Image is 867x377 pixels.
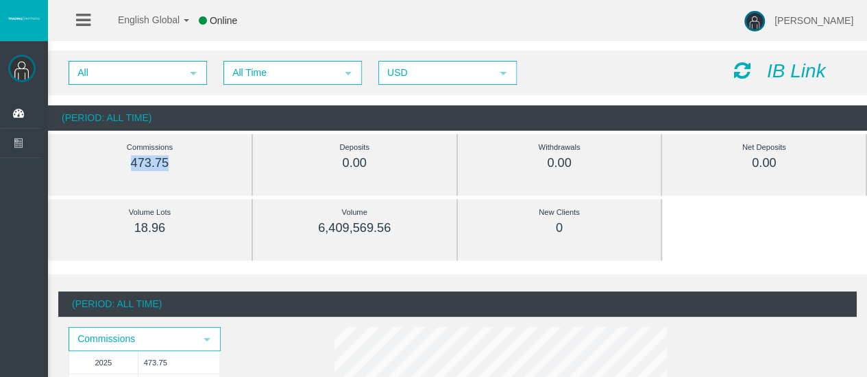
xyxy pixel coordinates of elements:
[489,140,631,155] div: Withdrawals
[58,291,857,317] div: (Period: All Time)
[774,15,853,26] span: [PERSON_NAME]
[79,220,221,236] div: 18.96
[744,11,765,31] img: user-image
[489,155,631,171] div: 0.00
[284,220,426,236] div: 6,409,569.56
[79,205,221,220] div: Volume Lots
[489,220,631,236] div: 0
[693,155,835,171] div: 0.00
[70,62,181,83] span: All
[202,334,212,345] span: select
[498,68,509,79] span: select
[188,68,199,79] span: select
[69,351,138,374] td: 2025
[380,62,491,83] span: USD
[343,68,354,79] span: select
[138,351,219,374] td: 473.75
[7,16,41,21] img: logo.svg
[225,62,336,83] span: All Time
[489,205,631,220] div: New Clients
[284,155,426,171] div: 0.00
[284,205,426,220] div: Volume
[284,140,426,155] div: Deposits
[79,155,221,171] div: 473.75
[100,14,180,25] span: English Global
[693,140,835,155] div: Net Deposits
[767,60,826,81] i: IB Link
[70,328,195,350] span: Commissions
[734,61,750,80] i: Reload Dashboard
[48,105,867,131] div: (Period: All Time)
[79,140,221,155] div: Commissions
[210,15,237,26] span: Online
